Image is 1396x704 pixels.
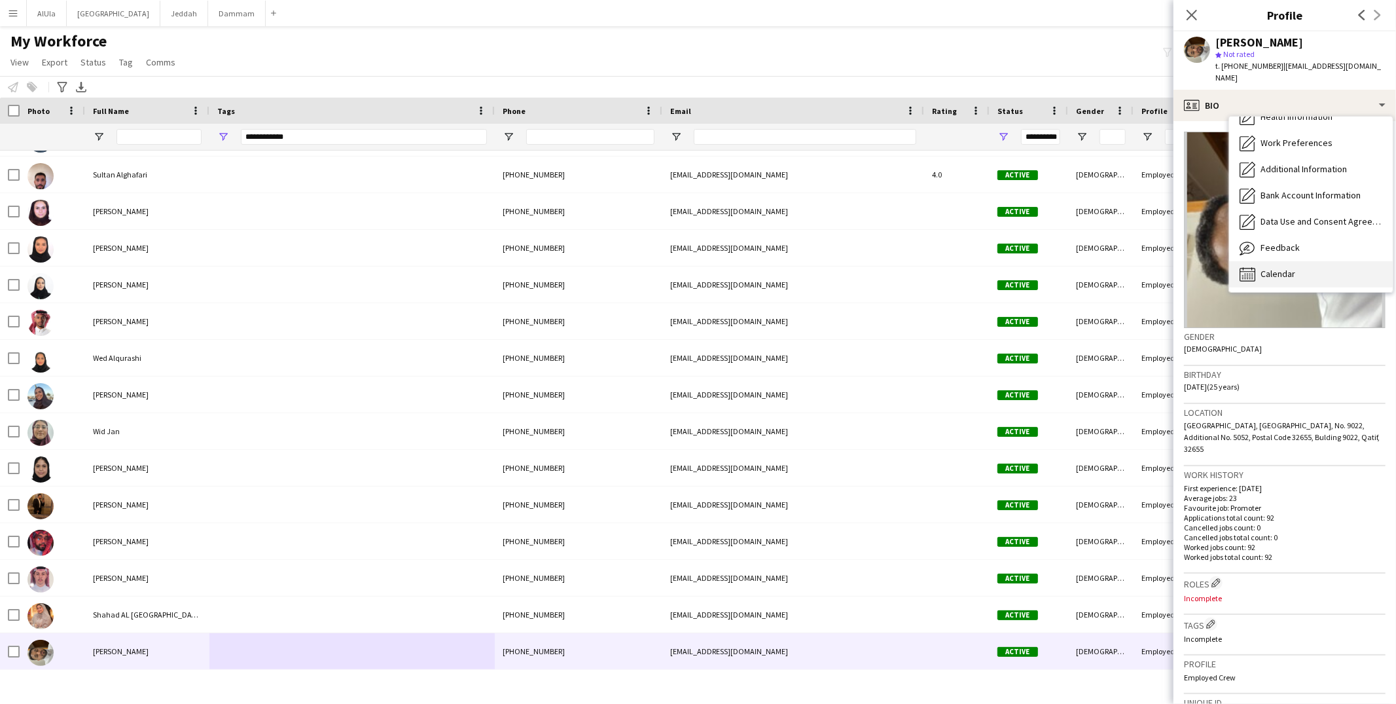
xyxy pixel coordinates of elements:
div: Employed Crew [1134,303,1217,339]
span: | [EMAIL_ADDRESS][DOMAIN_NAME] [1215,61,1381,83]
div: [PHONE_NUMBER] [495,230,662,266]
app-action-btn: Advanced filters [54,79,70,95]
span: Tags [217,106,235,116]
button: Open Filter Menu [93,131,105,143]
button: Open Filter Menu [217,131,229,143]
div: Employed Crew [1134,377,1217,413]
span: Wed Alqurashi [93,353,141,363]
div: Bank Account Information [1229,183,1393,209]
span: Active [997,500,1038,510]
h3: Profile [1173,7,1396,24]
input: Profile Filter Input [1165,129,1209,145]
span: Active [997,207,1038,217]
div: [EMAIL_ADDRESS][DOMAIN_NAME] [662,377,924,413]
div: [DEMOGRAPHIC_DATA] [1068,193,1134,229]
div: Health Information [1229,104,1393,130]
span: [DEMOGRAPHIC_DATA] [1184,344,1262,354]
div: Feedback [1229,235,1393,261]
div: [PHONE_NUMBER] [495,487,662,523]
span: Bank Account Information [1261,189,1361,201]
span: t. [PHONE_NUMBER] [1215,61,1283,71]
h3: Roles [1184,576,1386,590]
div: Employed Crew [1134,450,1217,486]
p: Cancelled jobs total count: 0 [1184,532,1386,542]
div: Employed Crew [1134,633,1217,669]
span: [PERSON_NAME] [93,243,149,253]
button: Open Filter Menu [503,131,514,143]
img: Abdullah Assiri [27,530,54,556]
p: Employed Crew [1184,673,1386,682]
span: Profile [1141,106,1168,116]
div: Calendar [1229,261,1393,287]
span: Data Use and Consent Agreement [1261,215,1382,227]
span: [PERSON_NAME] [93,646,149,656]
img: Yasmeen Abuzeid [27,456,54,483]
div: Employed Crew [1134,413,1217,449]
div: [EMAIL_ADDRESS][DOMAIN_NAME] [662,560,924,596]
div: [PHONE_NUMBER] [495,377,662,413]
span: Tag [119,56,133,68]
h3: Profile [1184,658,1386,670]
span: Active [997,647,1038,657]
span: Active [997,280,1038,290]
img: Shahad AL Salem [27,603,54,629]
span: Health Information [1261,111,1333,122]
span: [PERSON_NAME] [93,500,149,509]
div: [DEMOGRAPHIC_DATA] [1068,340,1134,376]
p: Cancelled jobs count: 0 [1184,523,1386,532]
span: Active [997,610,1038,620]
button: Dammam [208,1,266,26]
span: Feedback [1261,242,1300,253]
a: Status [75,54,111,71]
div: [PHONE_NUMBER] [495,267,662,303]
div: [DEMOGRAPHIC_DATA] [1068,377,1134,413]
div: [EMAIL_ADDRESS][DOMAIN_NAME] [662,157,924,193]
img: Taibah Alamoudi [27,200,54,226]
div: [EMAIL_ADDRESS][DOMAIN_NAME] [662,303,924,339]
div: [PHONE_NUMBER] [495,193,662,229]
div: Employed Crew [1134,267,1217,303]
span: [PERSON_NAME] [93,536,149,546]
button: Jeddah [160,1,208,26]
div: [EMAIL_ADDRESS][DOMAIN_NAME] [662,597,924,633]
span: Active [997,390,1038,400]
div: [DEMOGRAPHIC_DATA] [1068,267,1134,303]
div: [EMAIL_ADDRESS][DOMAIN_NAME] [662,267,924,303]
h3: Location [1184,407,1386,418]
span: Active [997,464,1038,473]
div: [DEMOGRAPHIC_DATA] [1068,303,1134,339]
img: Wedyan Alasiri [27,383,54,409]
div: Employed Crew [1134,340,1217,376]
img: Abdullah Alfadhel [27,640,54,666]
span: Active [997,317,1038,327]
div: [PERSON_NAME] [1215,37,1303,48]
h3: Gender [1184,331,1386,343]
app-action-btn: Export XLSX [73,79,89,95]
span: Active [997,537,1038,547]
div: [EMAIL_ADDRESS][DOMAIN_NAME] [662,633,924,669]
span: Active [997,354,1038,363]
button: Open Filter Menu [1076,131,1088,143]
div: 4.0 [924,157,990,193]
div: [DEMOGRAPHIC_DATA] [1068,487,1134,523]
div: [EMAIL_ADDRESS][DOMAIN_NAME] [662,487,924,523]
span: [PERSON_NAME] [93,280,149,289]
div: [PHONE_NUMBER] [495,450,662,486]
div: [DEMOGRAPHIC_DATA] [1068,523,1134,559]
span: Not rated [1223,49,1255,59]
span: Photo [27,106,50,116]
span: Gender [1076,106,1104,116]
span: Work Preferences [1261,137,1333,149]
div: [EMAIL_ADDRESS][DOMAIN_NAME] [662,523,924,559]
span: Status [81,56,106,68]
p: Applications total count: 92 [1184,513,1386,523]
p: Worked jobs total count: 92 [1184,552,1386,562]
div: [PHONE_NUMBER] [495,523,662,559]
input: Full Name Filter Input [116,129,202,145]
img: Tala Alsharif [27,236,54,263]
span: Active [997,574,1038,584]
div: [PHONE_NUMBER] [495,303,662,339]
a: View [5,54,34,71]
div: [PHONE_NUMBER] [495,560,662,596]
button: AlUla [27,1,67,26]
